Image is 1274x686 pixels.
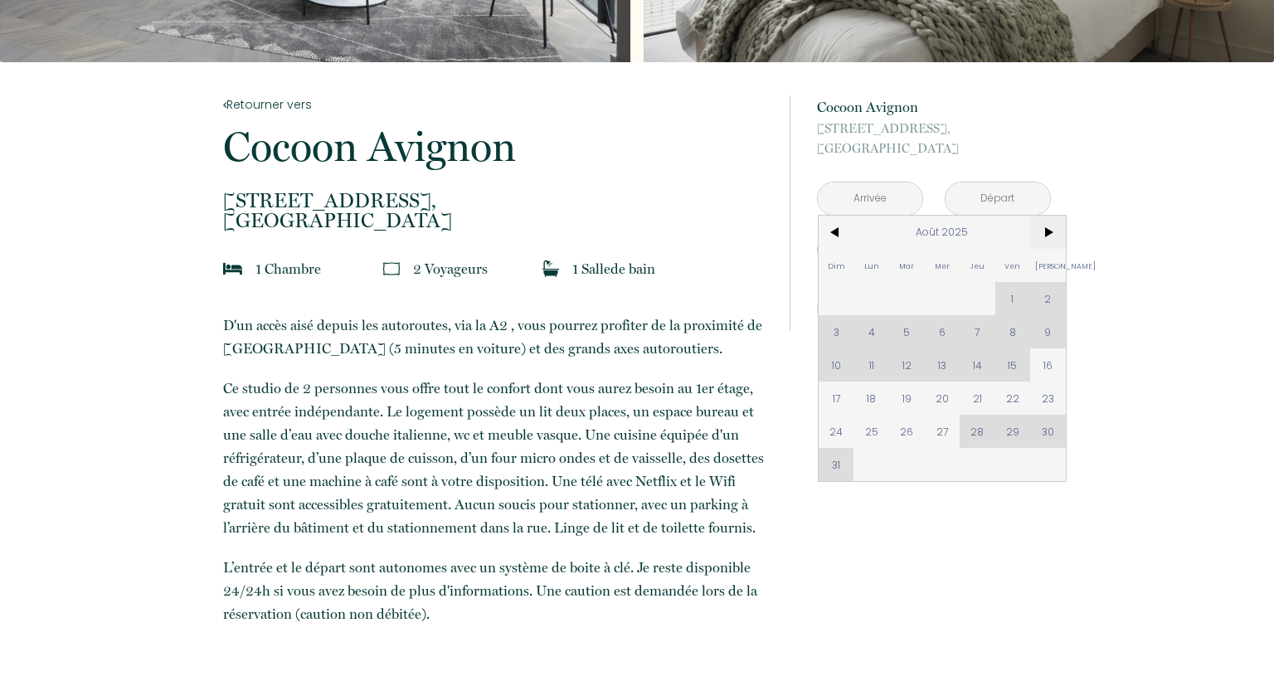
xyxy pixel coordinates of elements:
[995,249,1031,282] span: Ven
[924,415,960,448] span: 27
[819,249,854,282] span: Dim
[853,382,889,415] span: 18
[223,314,767,360] p: D'un accès aisé depuis les autoroutes, via la A2 , vous pourrez profiter de la proximité de [GEOG...
[1030,382,1066,415] span: 23
[960,249,995,282] span: Jeu
[1030,216,1066,249] span: >
[223,126,767,168] p: Cocoon Avignon
[924,249,960,282] span: Mer
[995,382,1031,415] span: 22
[853,249,889,282] span: Lun
[817,286,1051,331] button: Réserver
[482,260,488,277] span: s
[1030,348,1066,382] span: 16
[889,415,925,448] span: 26
[889,382,925,415] span: 19
[819,216,854,249] span: <
[817,95,1051,119] p: Cocoon Avignon
[817,119,1051,158] p: [GEOGRAPHIC_DATA]
[819,382,854,415] span: 17
[818,182,922,215] input: Arrivée
[1030,249,1066,282] span: [PERSON_NAME]
[889,249,925,282] span: Mar
[383,260,400,277] img: guests
[853,415,889,448] span: 25
[255,257,321,280] p: 1 Chambre
[946,182,1050,215] input: Départ
[223,95,767,114] a: Retourner vers
[819,415,854,448] span: 24
[817,119,1051,139] span: [STREET_ADDRESS],
[960,382,995,415] span: 21
[223,191,767,211] span: [STREET_ADDRESS],
[223,556,767,625] p: L’entrée et le départ sont autonomes avec un système de boite à clé. Je reste disponible 24/24h s...
[223,191,767,231] p: [GEOGRAPHIC_DATA]
[924,382,960,415] span: 20
[853,216,1030,249] span: Août 2025
[572,257,655,280] p: 1 Salle de bain
[223,377,767,539] p: Ce studio de 2 personnes vous offre tout le confort dont vous aurez besoin au 1er étage, avec ent...
[413,257,488,280] p: 2 Voyageur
